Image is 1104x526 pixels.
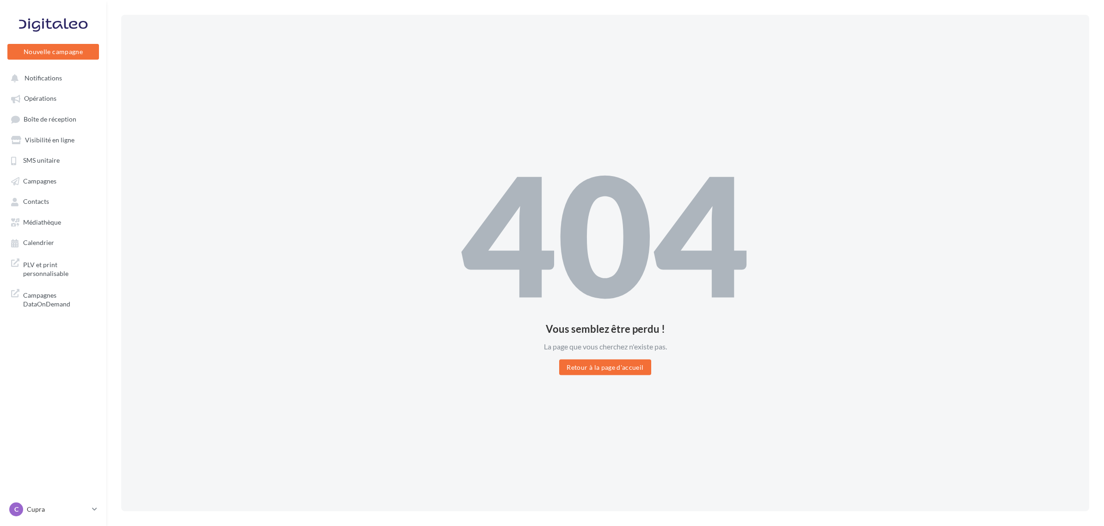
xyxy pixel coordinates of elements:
span: C [14,505,19,514]
span: Médiathèque [23,218,61,226]
span: Campagnes [23,177,56,185]
span: SMS unitaire [23,157,60,165]
a: SMS unitaire [6,152,101,168]
a: PLV et print personnalisable [6,255,101,282]
a: Médiathèque [6,214,101,230]
button: Notifications [6,69,97,86]
a: C Cupra [7,501,99,518]
button: Retour à la page d'accueil [559,359,651,375]
button: Nouvelle campagne [7,44,99,60]
span: Boîte de réception [24,115,76,123]
div: Vous semblez être perdu ! [461,324,750,334]
a: Boîte de réception [6,110,101,128]
a: Calendrier [6,234,101,251]
span: PLV et print personnalisable [23,258,95,278]
a: Campagnes DataOnDemand [6,285,101,312]
a: Contacts [6,193,101,209]
p: Cupra [27,505,88,514]
span: Visibilité en ligne [25,136,74,144]
span: Campagnes DataOnDemand [23,289,95,309]
a: Campagnes [6,172,101,189]
div: La page que vous cherchez n'existe pas. [461,342,750,352]
a: Visibilité en ligne [6,131,101,148]
span: Notifications [25,74,62,82]
div: 404 [461,151,750,317]
span: Calendrier [23,239,54,247]
span: Opérations [24,95,56,103]
span: Contacts [23,198,49,206]
a: Opérations [6,90,101,106]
